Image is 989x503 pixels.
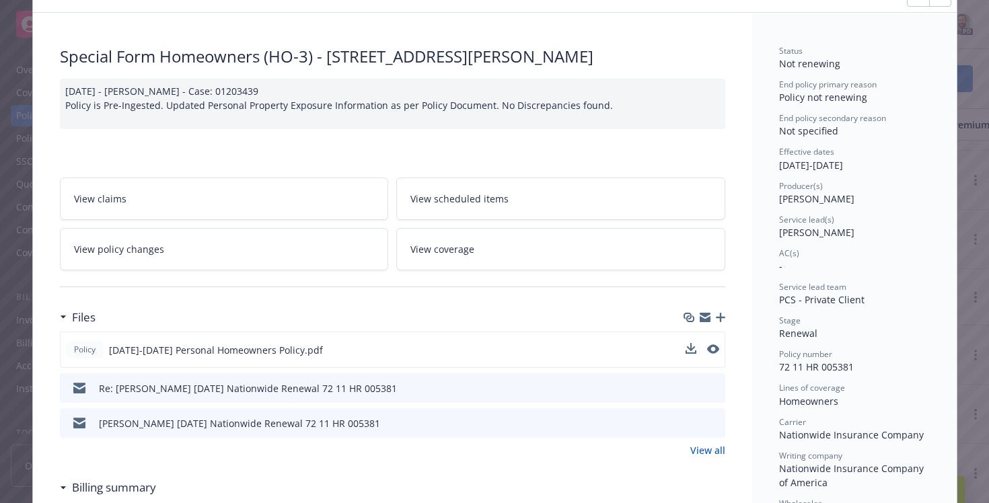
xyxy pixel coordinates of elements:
span: Lines of coverage [779,382,845,393]
div: [DATE] - [DATE] [779,146,930,171]
span: View policy changes [74,242,164,256]
h3: Billing summary [72,479,156,496]
span: [DATE]-[DATE] Personal Homeowners Policy.pdf [109,343,323,357]
span: End policy primary reason [779,79,877,90]
span: Policy [71,344,98,356]
div: Re: [PERSON_NAME] [DATE] Nationwide Renewal 72 11 HR 005381 [99,381,397,395]
span: Carrier [779,416,806,428]
button: preview file [708,416,720,430]
span: Service lead(s) [779,214,834,225]
div: Billing summary [60,479,156,496]
span: View coverage [410,242,474,256]
button: preview file [707,343,719,357]
span: Producer(s) [779,180,823,192]
h3: Files [72,309,96,326]
span: Nationwide Insurance Company [779,428,924,441]
span: Status [779,45,803,56]
span: 72 11 HR 005381 [779,360,854,373]
span: Not specified [779,124,838,137]
span: Effective dates [779,146,834,157]
span: View scheduled items [410,192,509,206]
span: [PERSON_NAME] [779,226,854,239]
button: download file [686,343,696,357]
a: View scheduled items [396,178,725,220]
span: View claims [74,192,126,206]
span: Writing company [779,450,842,461]
span: - [779,260,782,272]
button: preview file [708,381,720,395]
div: Files [60,309,96,326]
span: Not renewing [779,57,840,70]
a: View all [690,443,725,457]
span: Renewal [779,327,817,340]
div: [DATE] - [PERSON_NAME] - Case: 01203439 Policy is Pre-Ingested. Updated Personal Property Exposur... [60,79,725,129]
span: Stage [779,315,801,326]
span: Nationwide Insurance Company of America [779,462,926,489]
a: View claims [60,178,389,220]
button: preview file [707,344,719,354]
span: Service lead team [779,281,846,293]
div: Homeowners [779,394,930,408]
span: Policy not renewing [779,91,867,104]
span: AC(s) [779,247,799,259]
div: [PERSON_NAME] [DATE] Nationwide Renewal 72 11 HR 005381 [99,416,380,430]
span: End policy secondary reason [779,112,886,124]
button: download file [686,416,697,430]
a: View coverage [396,228,725,270]
span: [PERSON_NAME] [779,192,854,205]
button: download file [686,381,697,395]
button: download file [686,343,696,354]
span: PCS - Private Client [779,293,865,306]
a: View policy changes [60,228,389,270]
span: Policy number [779,348,832,360]
div: Special Form Homeowners (HO-3) - [STREET_ADDRESS][PERSON_NAME] [60,45,725,68]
